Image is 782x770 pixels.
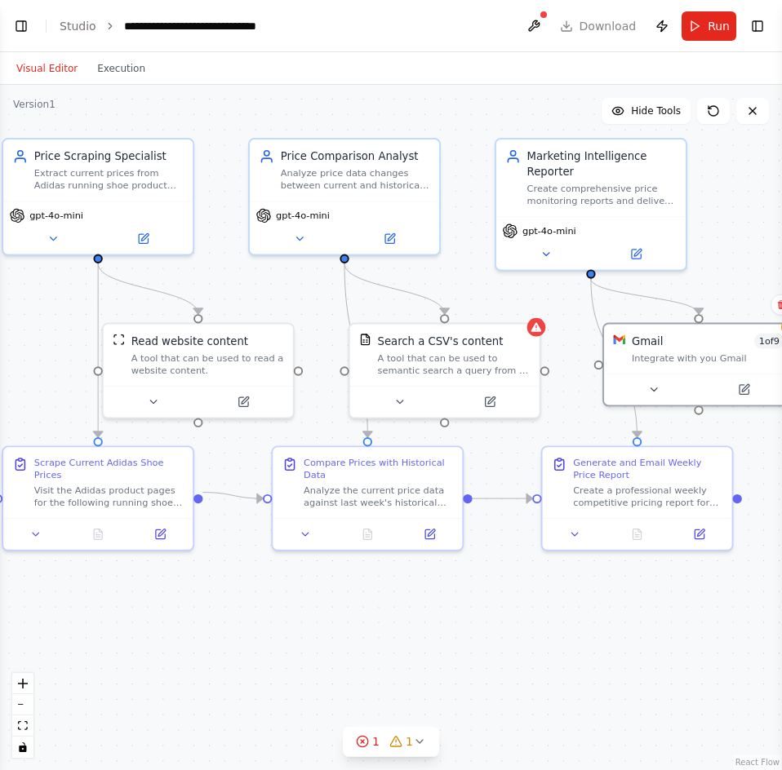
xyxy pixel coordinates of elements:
[495,138,687,271] div: Marketing Intelligence ReporterCreate comprehensive price monitoring reports and deliver insights...
[746,15,769,38] button: Show right sidebar
[34,457,184,481] div: Scrape Current Adidas Shoe Prices
[131,334,248,349] div: Read website content
[613,334,625,346] img: Gmail
[2,445,194,551] div: Scrape Current Adidas Shoe PricesVisit the Adidas product pages for the following running shoes a...
[202,485,263,506] g: Edge from 9097f3e2-4bbc-40fa-804c-6205ed3e1e8e to 56d9fd53-3394-4a3c-965a-7747da062adf
[378,334,504,349] div: Search a CSV's content
[593,245,680,263] button: Open in side panel
[605,525,670,544] button: No output available
[447,392,534,411] button: Open in side panel
[403,525,456,544] button: Open in side panel
[304,457,453,481] div: Compare Prices with Historical Data
[60,18,300,34] nav: breadcrumb
[131,352,284,376] div: A tool that can be used to read a website content.
[632,334,664,349] div: Gmail
[673,525,726,544] button: Open in side panel
[281,148,430,164] div: Price Comparison Analyst
[65,525,131,544] button: No output available
[583,279,706,314] g: Edge from 957af654-bf27-4ea4-b64d-20ec88404db6 to 6df6353b-f9a8-4d0e-bb19-eb790d23f9ab
[12,673,33,694] button: zoom in
[29,210,83,222] span: gpt-4o-mini
[735,758,780,767] a: React Flow attribution
[541,445,734,551] div: Generate and Email Weekly Price ReportCreate a professional weekly competitive pricing report for...
[602,98,691,124] button: Hide Tools
[276,210,330,222] span: gpt-4o-mini
[7,59,87,78] button: Visual Editor
[473,491,533,507] g: Edge from 56d9fd53-3394-4a3c-965a-7747da062adf to 4cd10c1d-26e5-427e-8f41-1c761b6b5c67
[200,392,287,411] button: Open in side panel
[527,148,677,179] div: Marketing Intelligence Reporter
[406,733,413,750] span: 1
[682,11,736,41] button: Run
[378,352,531,376] div: A tool that can be used to semantic search a query from a CSV's content.
[343,727,439,757] button: 11
[522,225,576,237] span: gpt-4o-mini
[134,525,187,544] button: Open in side panel
[346,229,433,248] button: Open in side panel
[113,334,125,346] img: ScrapeWebsiteTool
[248,138,441,255] div: Price Comparison AnalystAnalyze price data changes between current and historical data, calculate...
[13,98,56,111] div: Version 1
[271,445,464,551] div: Compare Prices with Historical DataAnalyze the current price data against last week's historical ...
[631,104,681,117] span: Hide Tools
[102,323,295,419] div: ScrapeWebsiteToolRead website contentA tool that can be used to read a website content.
[359,334,371,346] img: CSVSearchTool
[34,167,184,192] div: Extract current prices from Adidas running shoe product pages accurately and efficiently
[60,20,96,33] a: Studio
[87,59,155,78] button: Execution
[91,263,106,437] g: Edge from f87c0a6f-877a-46fe-86a4-1403bd73e1e3 to 9097f3e2-4bbc-40fa-804c-6205ed3e1e8e
[12,694,33,715] button: zoom out
[2,138,194,255] div: Price Scraping SpecialistExtract current prices from Adidas running shoe product pages accurately...
[10,15,33,38] button: Show left sidebar
[708,18,730,34] span: Run
[349,323,541,419] div: CSVSearchToolSearch a CSV's contentA tool that can be used to semantic search a query from a CSV'...
[573,485,722,509] div: Create a professional weekly competitive pricing report for the Nike marketing team based on the ...
[12,737,33,758] button: toggle interactivity
[372,733,380,750] span: 1
[281,167,430,192] div: Analyze price data changes between current and historical data, calculate percentage changes, and...
[527,183,677,207] div: Create comprehensive price monitoring reports and deliver insights to the {target_team} via email...
[91,263,207,314] g: Edge from f87c0a6f-877a-46fe-86a4-1403bd73e1e3 to 0fe1abc8-f227-43d5-a303-c956fcb25927
[12,715,33,737] button: fit view
[12,673,33,758] div: React Flow controls
[583,279,644,437] g: Edge from 957af654-bf27-4ea4-b64d-20ec88404db6 to 4cd10c1d-26e5-427e-8f41-1c761b6b5c67
[337,263,375,437] g: Edge from 9100307a-2771-48a4-b490-93a5b86d9cb7 to 56d9fd53-3394-4a3c-965a-7747da062adf
[335,525,400,544] button: No output available
[34,485,184,509] div: Visit the Adidas product pages for the following running shoes and extract their current prices: ...
[573,457,722,481] div: Generate and Email Weekly Price Report
[100,229,187,248] button: Open in side panel
[337,263,453,314] g: Edge from 9100307a-2771-48a4-b490-93a5b86d9cb7 to c98cb9ca-de1b-42a2-955d-c0d1baf3eec6
[304,485,453,509] div: Analyze the current price data against last week's historical data stored in the CSV file. Search...
[34,148,184,164] div: Price Scraping Specialist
